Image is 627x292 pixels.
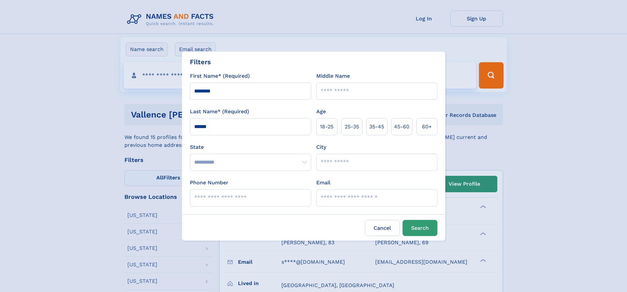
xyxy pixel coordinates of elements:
label: City [316,143,326,151]
label: Phone Number [190,179,228,187]
span: 25‑35 [345,123,359,131]
label: First Name* (Required) [190,72,250,80]
span: 45‑60 [394,123,409,131]
span: 18‑25 [320,123,333,131]
label: Age [316,108,326,116]
div: Filters [190,57,211,67]
label: Last Name* (Required) [190,108,249,116]
span: 60+ [422,123,432,131]
label: Email [316,179,330,187]
label: Cancel [365,220,400,236]
label: Middle Name [316,72,350,80]
button: Search [403,220,437,236]
span: 35‑45 [369,123,384,131]
label: State [190,143,311,151]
